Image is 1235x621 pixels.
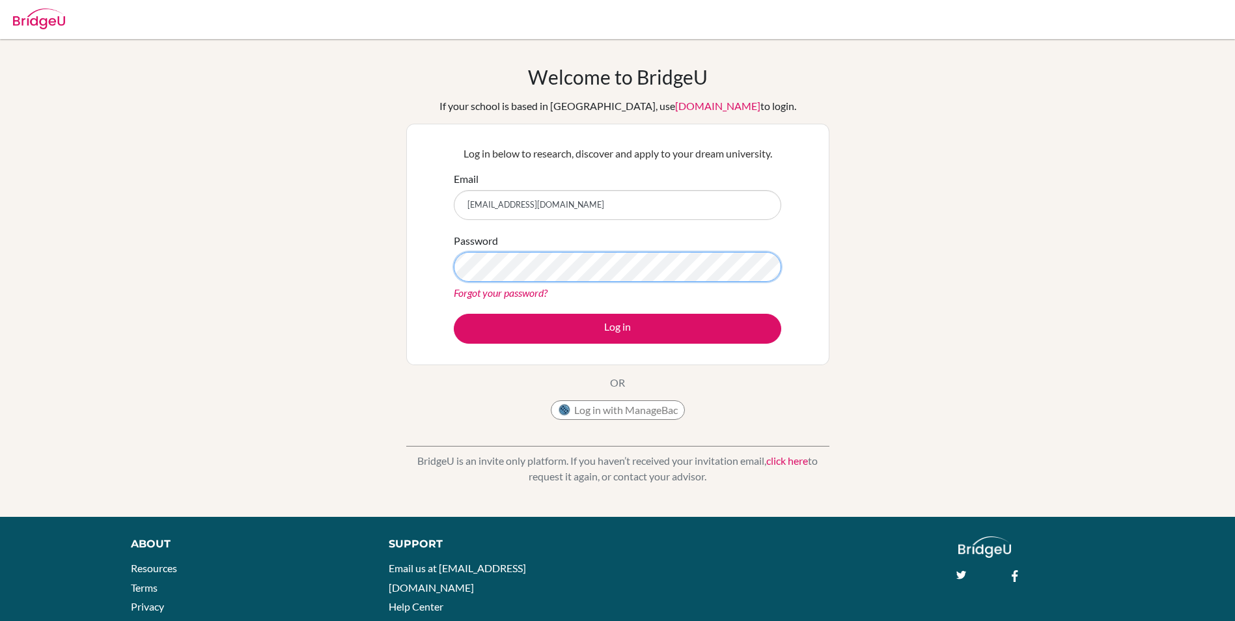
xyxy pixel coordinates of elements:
div: Support [389,536,602,552]
p: BridgeU is an invite only platform. If you haven’t received your invitation email, to request it ... [406,453,829,484]
h1: Welcome to BridgeU [528,65,708,89]
div: If your school is based in [GEOGRAPHIC_DATA], use to login. [439,98,796,114]
button: Log in with ManageBac [551,400,685,420]
a: Email us at [EMAIL_ADDRESS][DOMAIN_NAME] [389,562,526,594]
img: Bridge-U [13,8,65,29]
p: Log in below to research, discover and apply to your dream university. [454,146,781,161]
img: logo_white@2x-f4f0deed5e89b7ecb1c2cc34c3e3d731f90f0f143d5ea2071677605dd97b5244.png [958,536,1011,558]
a: [DOMAIN_NAME] [675,100,760,112]
p: OR [610,375,625,391]
a: click here [766,454,808,467]
button: Log in [454,314,781,344]
a: Terms [131,581,158,594]
label: Email [454,171,479,187]
label: Password [454,233,498,249]
div: About [131,536,359,552]
a: Help Center [389,600,443,613]
a: Forgot your password? [454,286,548,299]
a: Privacy [131,600,164,613]
a: Resources [131,562,177,574]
